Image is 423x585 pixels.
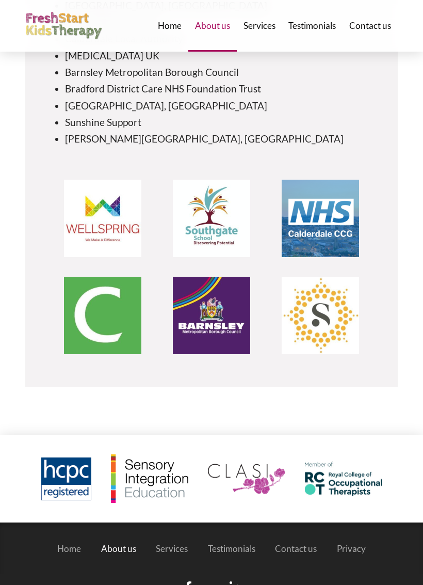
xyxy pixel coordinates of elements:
span: Privacy [337,544,366,553]
img: Image [173,180,250,257]
span: Home [57,544,81,553]
a: Privacy [327,534,376,563]
img: Image [64,180,141,257]
span: Services [156,544,188,553]
img: Image [173,277,250,354]
li: Bradford District Care NHS Foundation Trust [65,81,375,97]
img: Image [282,180,359,257]
img: Image [64,277,141,354]
span: Home [158,21,182,30]
img: Image [282,277,359,354]
a: Home [47,534,91,563]
li: [PERSON_NAME][GEOGRAPHIC_DATA], [GEOGRAPHIC_DATA] [65,131,375,147]
li: [MEDICAL_DATA] UK [65,48,375,64]
span: Services [243,21,275,30]
img: Collaborative for Leadership in Ayres Sensory Integration [208,464,285,495]
span: Contact us [275,544,317,553]
img: Registered member of the Health and Care Professions Council [41,457,91,500]
img: Member of the Sensory Integration Education Network [111,454,188,503]
a: About us [91,534,147,563]
a: Services [146,534,198,563]
span: Testimonials [288,21,336,30]
li: [GEOGRAPHIC_DATA], [GEOGRAPHIC_DATA] [65,98,375,114]
img: Member of the Royal College of Occupational Therapists [305,462,382,497]
span: About us [195,21,230,30]
span: Testimonials [208,544,255,553]
span: About us [101,544,136,553]
li: Barnsley Metropolitan Borough Council [65,64,375,81]
a: Testimonials [198,534,266,563]
span: Contact us [349,21,391,30]
img: FreshStart Kids Therapy logo [25,12,103,40]
li: Sunshine Support [65,114,375,131]
a: Contact us [265,534,327,563]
